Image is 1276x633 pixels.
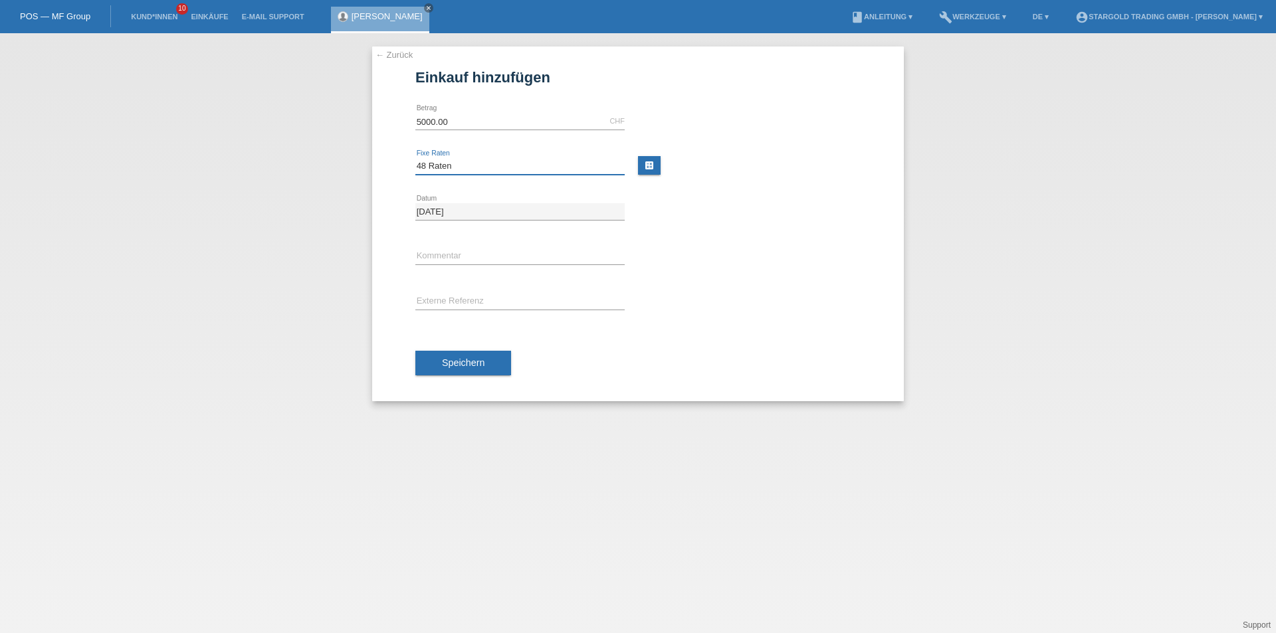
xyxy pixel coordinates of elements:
[20,11,90,21] a: POS — MF Group
[184,13,235,21] a: Einkäufe
[844,13,919,21] a: bookAnleitung ▾
[939,11,952,24] i: build
[638,156,661,175] a: calculate
[424,3,433,13] a: close
[851,11,864,24] i: book
[932,13,1013,21] a: buildWerkzeuge ▾
[425,5,432,11] i: close
[124,13,184,21] a: Kund*innen
[1026,13,1055,21] a: DE ▾
[176,3,188,15] span: 10
[1243,620,1271,630] a: Support
[1069,13,1269,21] a: account_circleStargold Trading GmbH - [PERSON_NAME] ▾
[235,13,311,21] a: E-Mail Support
[375,50,413,60] a: ← Zurück
[415,351,511,376] button: Speichern
[609,117,625,125] div: CHF
[442,357,484,368] span: Speichern
[1075,11,1089,24] i: account_circle
[352,11,423,21] a: [PERSON_NAME]
[415,69,861,86] h1: Einkauf hinzufügen
[644,160,655,171] i: calculate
